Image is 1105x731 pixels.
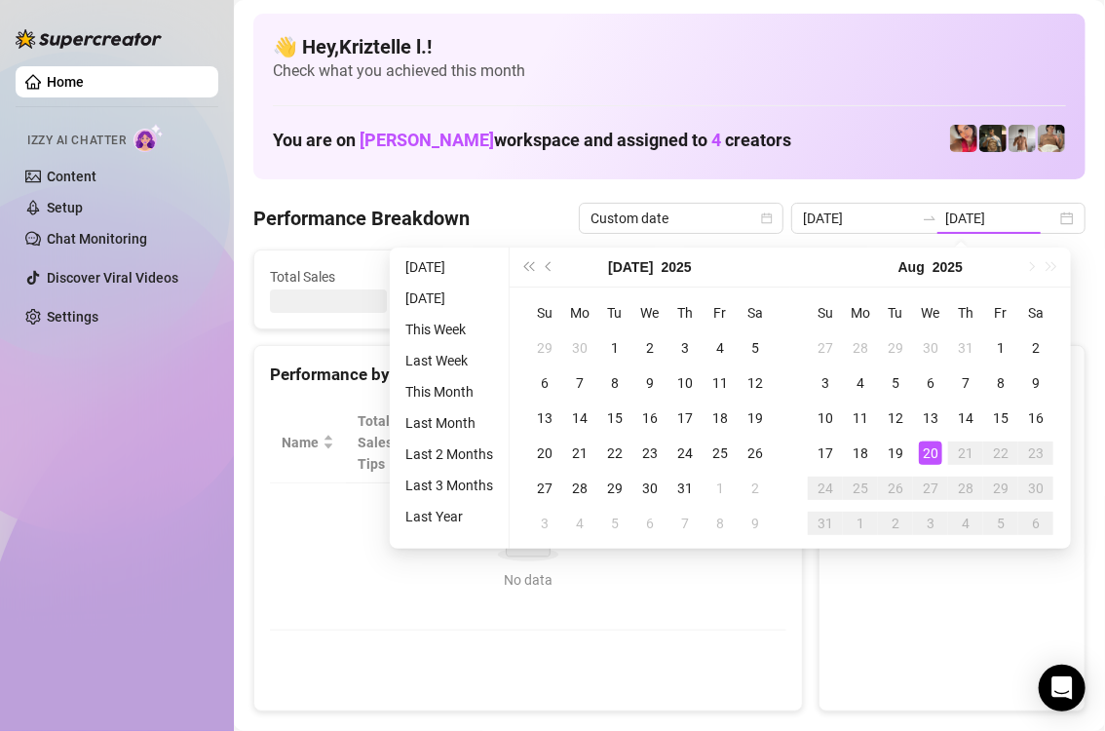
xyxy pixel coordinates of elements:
span: swap-right [922,211,937,226]
span: Sales / Hour [582,421,635,464]
a: Discover Viral Videos [47,270,178,286]
img: aussieboy_j [1009,125,1036,152]
span: Total Sales & Tips [358,410,428,475]
th: Chat Conversion [663,403,786,483]
img: Vanessa [950,125,977,152]
div: Est. Hours Worked [467,421,544,464]
a: Settings [47,309,98,325]
div: Performance by OnlyFans Creator [270,362,786,388]
h4: Performance Breakdown [253,205,470,232]
span: to [922,211,937,226]
h4: 👋 Hey, Kriztelle l. ! [273,33,1066,60]
a: Content [47,169,96,184]
div: No data [289,569,767,591]
span: [PERSON_NAME] [360,130,494,150]
span: Total Sales [270,266,434,288]
th: Name [270,403,346,483]
img: logo-BBDzfeDw.svg [16,29,162,49]
th: Sales / Hour [570,403,663,483]
span: Chat Conversion [674,421,759,464]
h1: You are on workspace and assigned to creators [273,130,791,151]
span: Check what you achieved this month [273,60,1066,82]
span: Messages Sent [694,266,857,288]
a: Setup [47,200,83,215]
a: Home [47,74,84,90]
div: Sales by OnlyFans Creator [835,362,1069,388]
img: Tony [979,125,1007,152]
input: End date [945,208,1056,229]
span: Izzy AI Chatter [27,132,126,150]
img: Aussieboy_jfree [1038,125,1065,152]
span: calendar [761,212,773,224]
input: Start date [803,208,914,229]
div: Open Intercom Messenger [1039,665,1086,712]
th: Total Sales & Tips [346,403,455,483]
span: Active Chats [482,266,646,288]
span: Custom date [591,204,772,233]
a: Chat Monitoring [47,231,147,247]
span: 4 [711,130,721,150]
span: Name [282,432,319,453]
img: AI Chatter [133,124,164,152]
